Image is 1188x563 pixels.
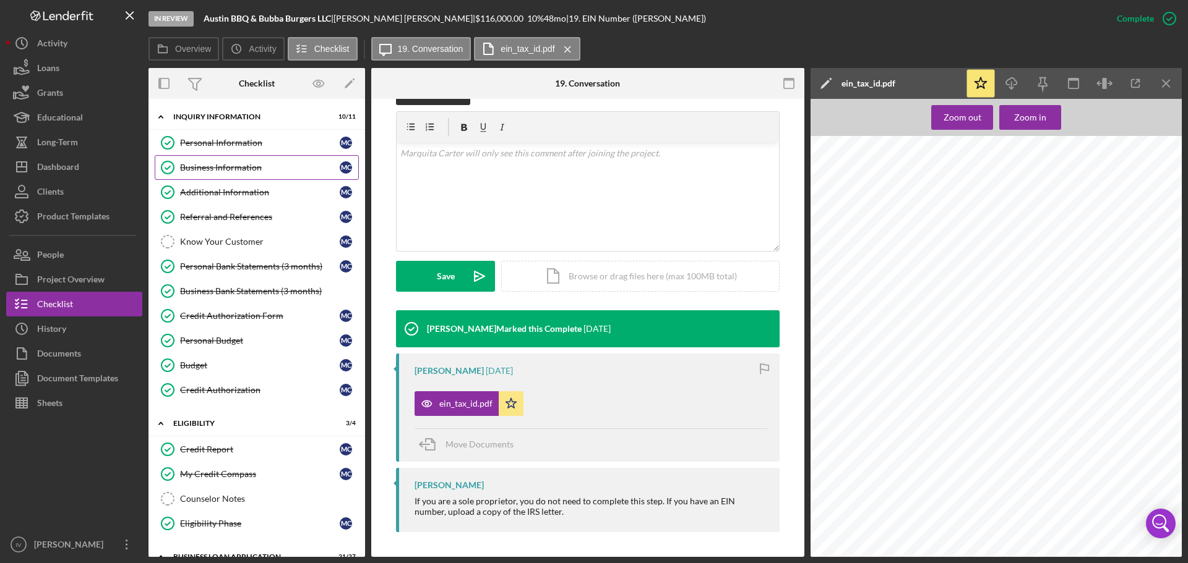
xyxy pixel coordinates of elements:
div: 10 / 11 [334,113,356,121]
button: Move Documents [415,429,526,460]
div: Complete [1117,6,1154,31]
div: M C [340,359,352,371]
span: [DATE] [1038,456,1061,462]
span: INTERNAL REVENUE SERVICE [861,172,952,178]
a: Personal BudgetMC [155,328,359,353]
div: 10 % [527,14,544,23]
span: We assigned you a tax classification (corporation, partnership, etc.) based on [871,512,1169,518]
button: Zoom in [999,105,1061,130]
div: Clients [37,179,64,207]
div: Zoom out [944,105,981,130]
a: Document Templates [6,366,142,391]
label: ein_tax_id.pdf [501,44,554,54]
div: Personal Bank Statements (3 months) [180,261,340,271]
div: [PERSON_NAME] [PERSON_NAME] | [334,14,475,23]
span: Move Documents [445,439,514,449]
div: Budget [180,360,340,370]
a: Eligibility PhaseMC [155,511,359,536]
span: Number of this notice: [1045,234,1129,240]
a: Credit Authorization FormMC [155,303,359,328]
div: Long-Term [37,130,78,158]
span: If you did [854,376,892,382]
div: M C [340,211,352,223]
div: Project Overview [37,267,105,295]
span: Thank you for applying for an Employer Identification Number (EIN). [871,332,1127,339]
div: Personal Information [180,138,340,148]
div: Activity [37,31,67,59]
a: Counselor Notes [155,486,359,511]
div: Educational [37,105,83,133]
span: [GEOGRAPHIC_DATA] [861,178,926,184]
a: Credit ReportMC [155,437,359,462]
span: from the IRS under the guidelines in Revenue Procedure 2020-1, 2020-1 I.R.B. 1 (or [854,536,1166,543]
span: If the information is [1087,413,1168,419]
button: Checklist [6,292,142,316]
span: [DATE] [1122,190,1145,197]
div: Referral and References [180,212,340,222]
span: Date of this notice: [1045,190,1122,197]
div: M C [340,334,352,347]
a: Clients [6,179,142,204]
a: My Credit CompassMC [155,462,359,486]
div: M C [340,260,352,273]
div: ein_tax_id.pdf [439,399,493,408]
span: DEPARTMENT OF THE TREASURY [861,166,960,172]
div: Personal Budget [180,336,340,345]
a: Additional InformationMC [155,180,359,205]
span: on the top of this notice. [854,382,953,388]
span: [GEOGRAPHIC_DATA], [GEOGRAPHIC_DATA] [878,258,1016,265]
div: M C [340,443,352,455]
a: Long-Term [6,130,142,155]
span: Employer Identification Number: [1045,203,1163,209]
div: M C [340,517,352,530]
button: ein_tax_id.pdf [415,391,523,416]
span: not correct as shown above, please make the correction using the attached tear-off stub [854,419,1186,425]
div: Additional Information [180,187,340,197]
button: People [6,242,142,267]
a: Dashboard [6,155,142,179]
a: History [6,316,142,341]
button: ein_tax_id.pdf [474,37,580,61]
div: M C [340,310,352,322]
div: Open Intercom Messenger [1146,509,1176,538]
button: Checklist [288,37,358,61]
div: If you are a sole proprietor, you do not need to complete this step. If you have an EIN number, u... [415,496,767,516]
div: [PERSON_NAME] Marked this Complete [427,324,582,334]
span: need help in determining your annual accounting period (tax year), see Publication 538, [854,493,1186,499]
span: elections can be requested by filing Form 8832, [854,549,1033,555]
div: M C [340,161,352,174]
button: Activity [222,37,284,61]
div: [PERSON_NAME] [31,532,111,560]
div: 3 / 4 [334,420,356,427]
button: Overview [148,37,219,61]
span: Form 941 [927,456,958,462]
span: SS-4 [1069,221,1085,227]
div: Checklist [37,292,73,320]
span: If you [1135,487,1158,493]
div: Business Information [180,163,340,172]
div: Product Templates [37,204,110,232]
a: Personal InformationMC [155,130,359,155]
div: Business Bank Statements (3 months) [180,286,358,296]
button: Loans [6,56,142,80]
span: CP 575 A [1129,234,1160,240]
span: [DATE] [1038,462,1061,468]
div: Document Templates [37,366,118,394]
div: 48 mo [544,14,566,23]
div: Dashboard [37,155,79,182]
a: Personal Bank Statements (3 months)MC [155,254,359,279]
span: 45999-0023 [920,178,958,184]
a: Know Your CustomerMC [155,229,359,254]
button: Product Templates [6,204,142,229]
div: Sheets [37,391,62,418]
button: Project Overview [6,267,142,292]
div: 21 / 27 [334,553,356,561]
button: Educational [6,105,142,130]
a: Business InformationMC [155,155,359,180]
div: Credit Authorization Form [180,311,340,321]
span: . [1126,549,1129,555]
span: [PERSON_NAME] SOLE MBR [878,246,962,252]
